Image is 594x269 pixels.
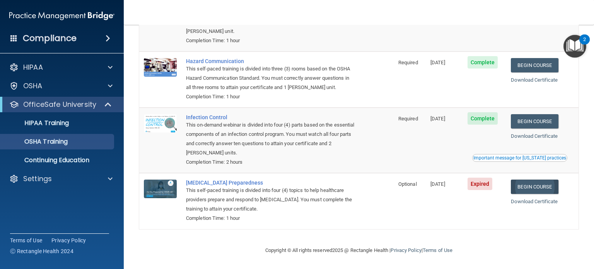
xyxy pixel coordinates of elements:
div: Completion Time: 1 hour [186,92,355,101]
h4: Compliance [23,33,77,44]
div: Copyright © All rights reserved 2025 @ Rectangle Health | | [218,238,500,263]
span: Complete [468,112,498,125]
a: Begin Course [511,114,558,129]
a: Download Certificate [511,133,558,139]
span: Optional [398,181,417,187]
span: Expired [468,178,493,190]
a: HIPAA [9,63,113,72]
a: [MEDICAL_DATA] Preparedness [186,180,355,186]
a: Begin Course [511,180,558,194]
a: Hazard Communication [186,58,355,64]
p: Settings [23,174,52,183]
a: OSHA [9,81,113,91]
span: Complete [468,56,498,69]
div: Completion Time: 1 hour [186,36,355,45]
a: Download Certificate [511,199,558,204]
span: [DATE] [430,116,445,122]
p: OfficeSafe University [23,100,96,109]
a: Settings [9,174,113,183]
span: Required [398,60,418,65]
p: HIPAA Training [5,119,69,127]
p: HIPAA [23,63,43,72]
a: Terms of Use [423,247,452,253]
span: Ⓒ Rectangle Health 2024 [10,247,73,255]
p: Continuing Education [5,156,111,164]
span: [DATE] [430,181,445,187]
div: Important message for [US_STATE] practices [473,156,566,160]
div: Completion Time: 2 hours [186,158,355,167]
button: Open Resource Center, 2 new notifications [563,35,586,58]
span: [DATE] [430,60,445,65]
button: Read this if you are a dental practitioner in the state of CA [472,154,567,162]
div: This on-demand webinar is divided into four (4) parts based on the essential components of an inf... [186,120,355,158]
div: Completion Time: 1 hour [186,214,355,223]
p: OSHA [23,81,43,91]
a: Privacy Policy [51,236,86,244]
a: OfficeSafe University [9,100,112,109]
a: Begin Course [511,58,558,72]
a: Download Certificate [511,77,558,83]
div: This self-paced training is divided into three (3) rooms based on the OSHA Hazard Communication S... [186,64,355,92]
div: 2 [583,39,586,50]
a: Terms of Use [10,236,42,244]
img: PMB logo [9,8,114,24]
a: Privacy Policy [391,247,421,253]
div: This self-paced training is divided into four (4) topics to help healthcare providers prepare and... [186,186,355,214]
span: Required [398,116,418,122]
p: OSHA Training [5,138,68,146]
a: Infection Control [186,114,355,120]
